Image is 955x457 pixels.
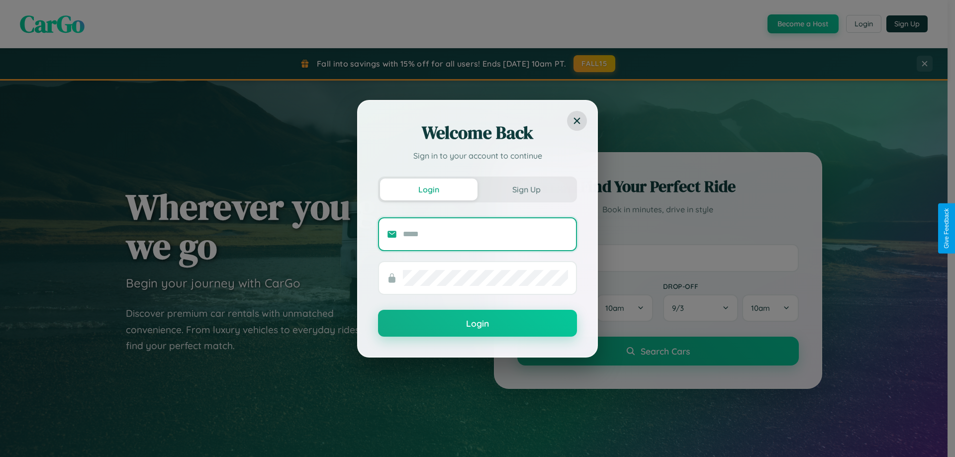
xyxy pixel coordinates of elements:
[378,310,577,337] button: Login
[378,121,577,145] h2: Welcome Back
[477,179,575,200] button: Sign Up
[943,208,950,249] div: Give Feedback
[378,150,577,162] p: Sign in to your account to continue
[380,179,477,200] button: Login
